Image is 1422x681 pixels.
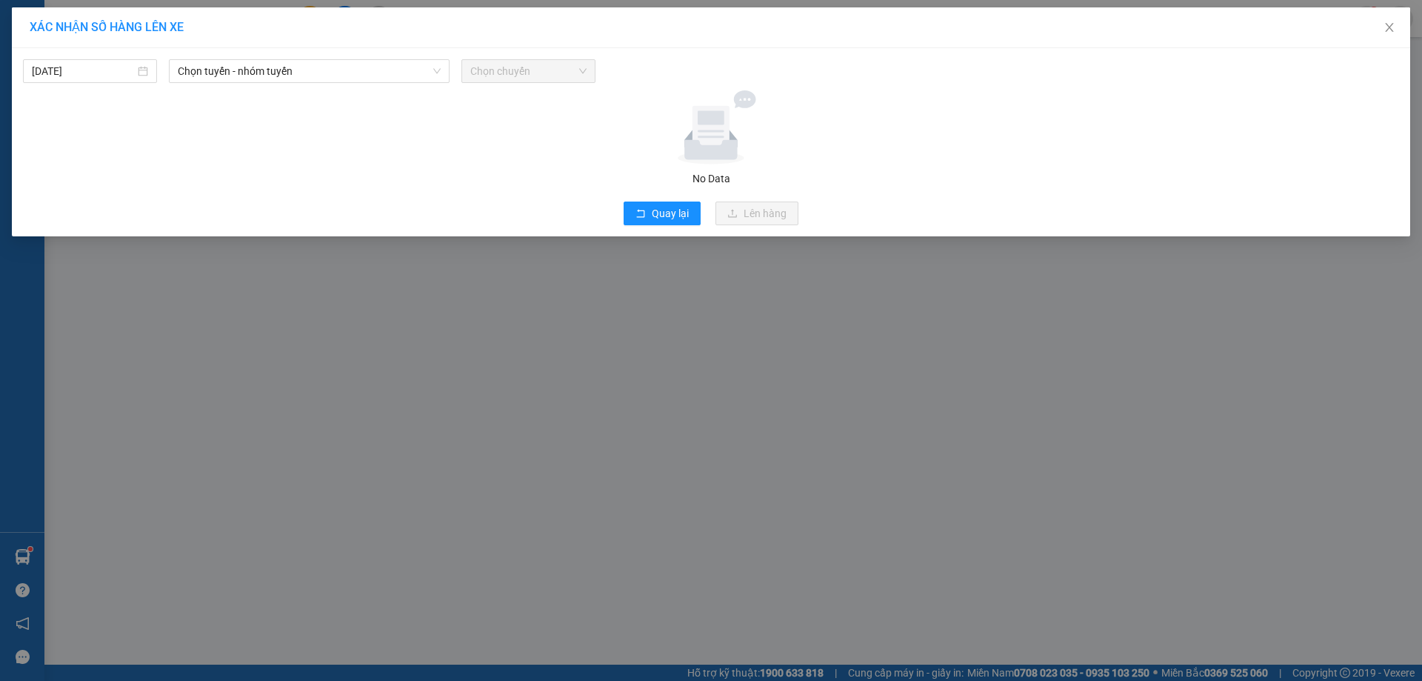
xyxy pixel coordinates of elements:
span: Quay lại [652,205,689,222]
button: Close [1369,7,1410,49]
button: uploadLên hàng [715,202,798,225]
span: down [433,67,441,76]
span: Chọn chuyến [470,60,587,82]
button: rollbackQuay lại [624,202,701,225]
span: Chọn tuyến - nhóm tuyến [178,60,441,82]
span: XÁC NHẬN SỐ HÀNG LÊN XE [30,20,184,34]
span: rollback [635,208,646,220]
span: close [1383,21,1395,33]
div: No Data [21,170,1401,187]
input: 12/10/2025 [32,63,135,79]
